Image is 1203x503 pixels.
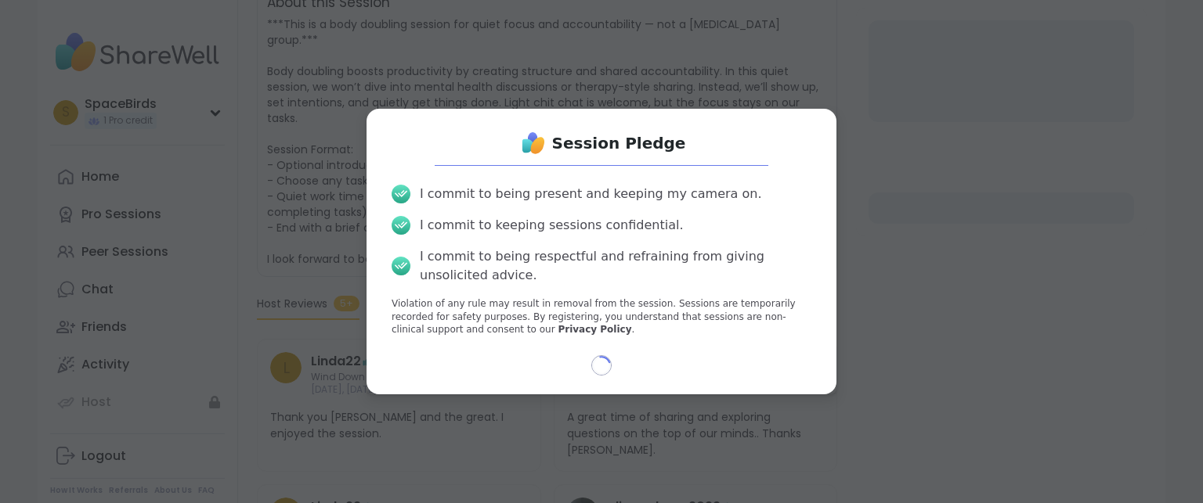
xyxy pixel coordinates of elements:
[420,247,811,285] div: I commit to being respectful and refraining from giving unsolicited advice.
[420,185,761,203] div: I commit to being present and keeping my camera on.
[518,128,549,159] img: ShareWell Logo
[420,216,684,235] div: I commit to keeping sessions confidential.
[392,297,811,336] p: Violation of any rule may result in removal from the session. Sessions are temporarily recorded f...
[552,132,686,154] h1: Session Pledge
[558,324,631,335] a: Privacy Policy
